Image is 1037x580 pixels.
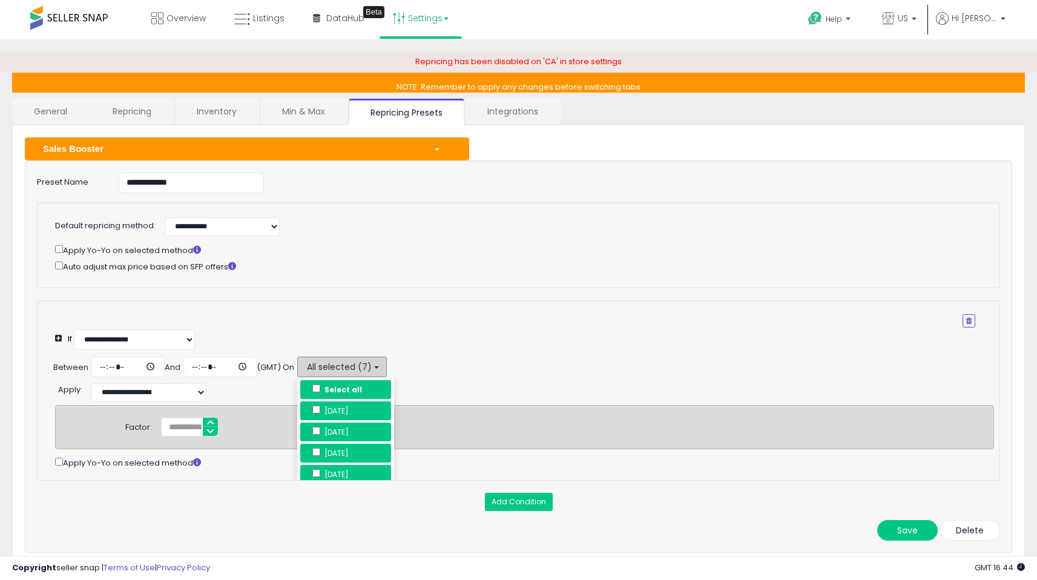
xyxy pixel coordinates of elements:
div: And [165,362,180,374]
a: Help [798,2,863,39]
p: NOTE: Remember to apply any changes before switching tabs [12,73,1025,93]
span: Hi [PERSON_NAME] [952,12,997,24]
a: Min & Max [260,99,347,124]
div: Apply Yo-Yo on selected method [55,243,975,257]
div: seller snap | | [12,562,210,574]
button: Sales Booster [25,137,469,160]
i: Remove Condition [966,317,972,325]
span: 2025-09-13 16:44 GMT [975,562,1025,573]
a: Terms of Use [104,562,155,573]
label: Default repricing method: [55,220,156,232]
span: Help [826,14,842,24]
input: [DATE] [312,469,320,477]
span: DataHub [326,12,364,24]
input: [DATE] [312,448,320,456]
a: General [12,99,90,124]
div: Apply Yo-Yo on selected method [55,455,994,469]
label: [DATE] [300,423,391,441]
div: Tooltip anchor [363,6,384,18]
span: All selected (7) [305,361,372,373]
label: Select all [300,380,391,399]
div: Auto adjust max price based on SFP offers [55,259,975,273]
div: Sales Booster [34,142,424,155]
span: Listings [253,12,285,24]
div: Factor: [125,418,152,433]
label: [DATE] [300,465,391,484]
button: Delete [940,520,1000,541]
label: Preset Name [28,173,110,188]
i: Get Help [808,11,823,26]
a: Integrations [466,99,560,124]
span: Overview [166,12,206,24]
a: Hi [PERSON_NAME] [936,12,1006,39]
strong: Copyright [12,562,56,573]
label: [DATE] [300,401,391,420]
a: Privacy Policy [157,562,210,573]
div: (GMT) On [257,362,294,374]
input: [DATE] [312,406,320,414]
label: [DATE] [300,444,391,463]
input: Select all [312,384,320,392]
span: Repricing has been disabled on 'CA' in store settings [415,56,622,67]
span: US [898,12,908,24]
button: Add Condition [485,493,553,511]
div: : [58,380,82,396]
button: Save [877,520,938,541]
a: Repricing [91,99,173,124]
a: Inventory [175,99,258,124]
span: Apply [58,384,81,395]
a: Repricing Presets [349,99,464,125]
input: [DATE] [312,427,320,435]
div: Between [53,362,88,374]
button: All selected (7) [297,357,387,377]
